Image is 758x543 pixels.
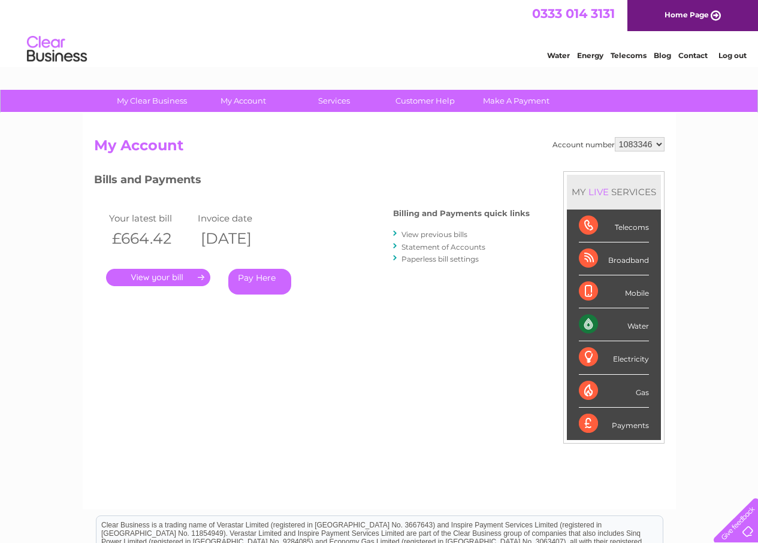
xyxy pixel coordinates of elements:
td: Your latest bill [106,210,195,226]
td: Invoice date [195,210,284,226]
a: Telecoms [611,51,647,60]
a: Blog [654,51,671,60]
a: Water [547,51,570,60]
div: Clear Business is a trading name of Verastar Limited (registered in [GEOGRAPHIC_DATA] No. 3667643... [96,7,663,58]
h4: Billing and Payments quick links [393,209,530,218]
div: Mobile [579,275,649,308]
img: logo.png [26,31,87,68]
div: Broadband [579,242,649,275]
h2: My Account [94,137,665,160]
a: Customer Help [376,90,475,112]
div: Account number [552,137,665,151]
a: View previous bills [401,230,467,239]
th: [DATE] [195,226,284,251]
a: Contact [678,51,708,60]
a: My Clear Business [102,90,201,112]
div: Water [579,308,649,341]
a: 0333 014 3131 [532,6,615,21]
a: Paperless bill settings [401,254,479,263]
div: Telecoms [579,210,649,242]
a: Make A Payment [467,90,566,112]
h3: Bills and Payments [94,171,530,192]
a: Services [285,90,383,112]
a: . [106,269,210,286]
div: LIVE [586,186,611,198]
div: Gas [579,375,649,408]
a: Energy [577,51,603,60]
a: Log out [718,51,747,60]
a: Pay Here [228,269,291,295]
a: Statement of Accounts [401,242,485,251]
div: Payments [579,408,649,440]
th: £664.42 [106,226,195,251]
div: MY SERVICES [567,175,661,209]
div: Electricity [579,341,649,374]
a: My Account [194,90,292,112]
